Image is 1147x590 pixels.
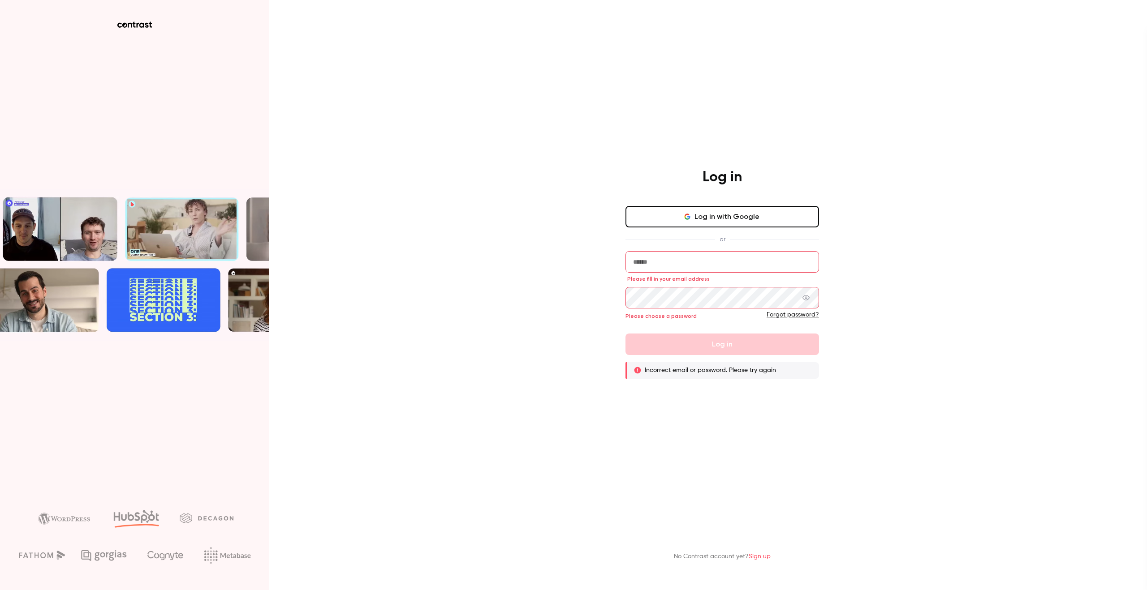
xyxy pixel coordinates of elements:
[767,312,819,318] a: Forgot password?
[625,206,819,227] button: Log in with Google
[715,235,730,244] span: or
[674,552,771,561] p: No Contrast account yet?
[749,553,771,560] a: Sign up
[627,275,710,282] span: Please fill in your email address
[703,168,742,186] h4: Log in
[180,513,233,523] img: decagon
[645,366,776,375] p: Incorrect email or password. Please try again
